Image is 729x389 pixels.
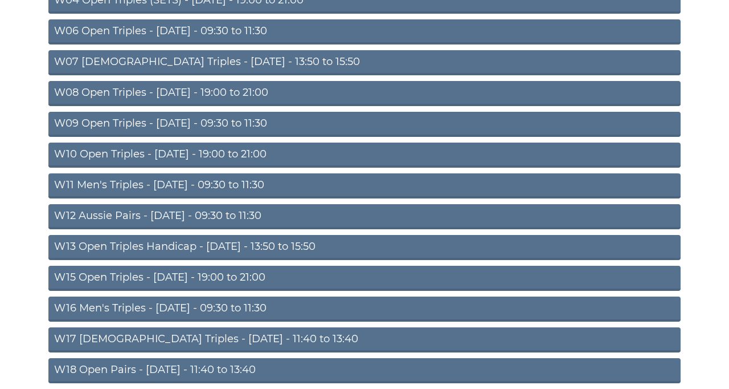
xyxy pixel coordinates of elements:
[48,358,681,383] a: W18 Open Pairs - [DATE] - 11:40 to 13:40
[48,297,681,322] a: W16 Men's Triples - [DATE] - 09:30 to 11:30
[48,204,681,229] a: W12 Aussie Pairs - [DATE] - 09:30 to 11:30
[48,173,681,198] a: W11 Men's Triples - [DATE] - 09:30 to 11:30
[48,19,681,44] a: W06 Open Triples - [DATE] - 09:30 to 11:30
[48,266,681,291] a: W15 Open Triples - [DATE] - 19:00 to 21:00
[48,81,681,106] a: W08 Open Triples - [DATE] - 19:00 to 21:00
[48,235,681,260] a: W13 Open Triples Handicap - [DATE] - 13:50 to 15:50
[48,50,681,75] a: W07 [DEMOGRAPHIC_DATA] Triples - [DATE] - 13:50 to 15:50
[48,327,681,352] a: W17 [DEMOGRAPHIC_DATA] Triples - [DATE] - 11:40 to 13:40
[48,143,681,168] a: W10 Open Triples - [DATE] - 19:00 to 21:00
[48,112,681,137] a: W09 Open Triples - [DATE] - 09:30 to 11:30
